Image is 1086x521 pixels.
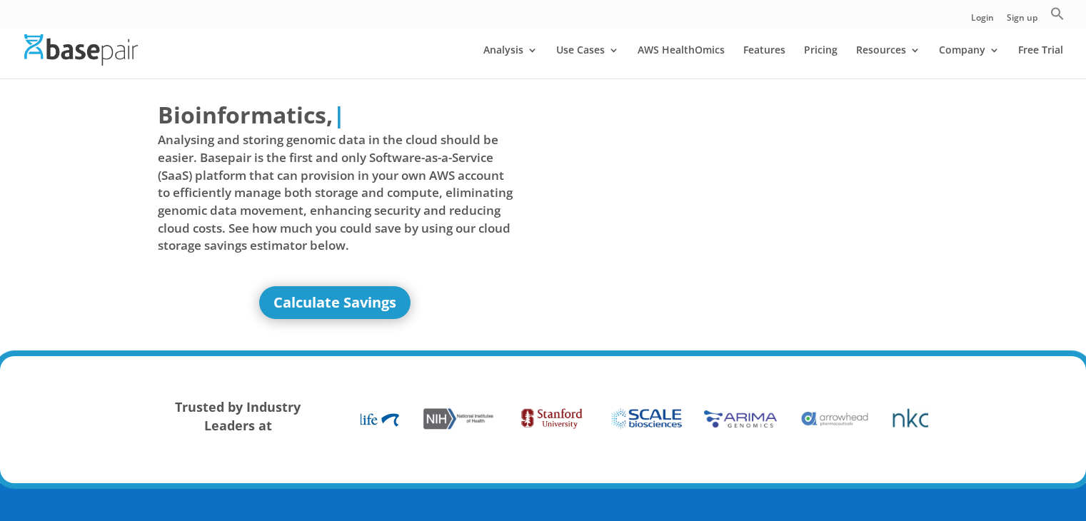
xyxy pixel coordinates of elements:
a: Company [939,45,1000,79]
img: Basepair [24,34,138,65]
a: Calculate Savings [259,286,411,319]
a: Search Icon Link [1050,6,1065,29]
a: Login [971,14,994,29]
a: Analysis [483,45,538,79]
span: Analysing and storing genomic data in the cloud should be easier. Basepair is the first and only ... [158,131,513,254]
a: Use Cases [556,45,619,79]
strong: Trusted by Industry Leaders at [175,398,301,434]
a: Resources [856,45,920,79]
a: Pricing [804,45,838,79]
a: AWS HealthOmics [638,45,725,79]
span: | [333,99,346,130]
a: Free Trial [1018,45,1063,79]
svg: Search [1050,6,1065,21]
span: Bioinformatics, [158,98,333,131]
iframe: Basepair - NGS Analysis Simplified [554,98,910,298]
a: Sign up [1007,14,1037,29]
a: Features [743,45,785,79]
